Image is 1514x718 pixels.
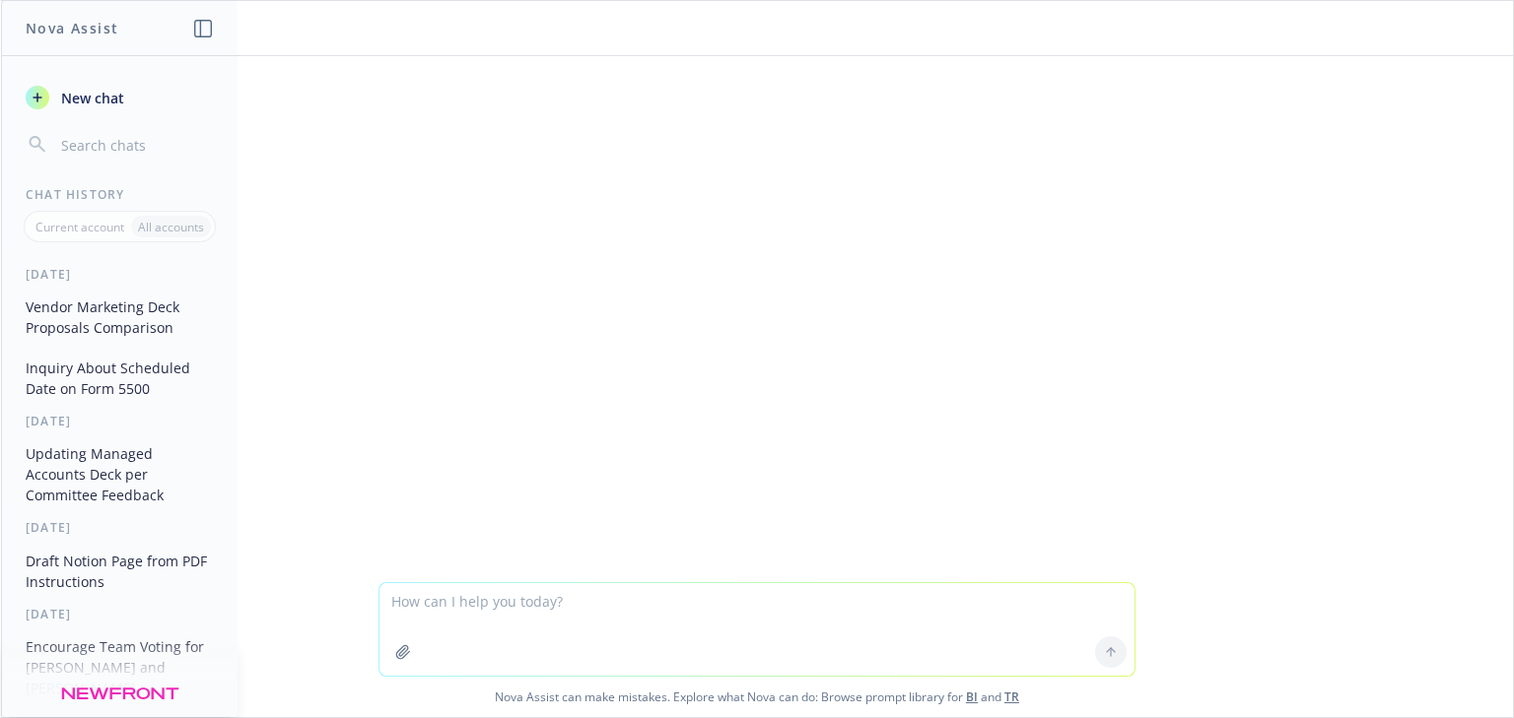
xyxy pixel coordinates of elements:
button: Inquiry About Scheduled Date on Form 5500 [18,352,222,405]
div: [DATE] [2,519,238,536]
a: TR [1004,688,1019,705]
div: Chat History [2,186,238,203]
span: Nova Assist can make mistakes. Explore what Nova can do: Browse prompt library for and [9,677,1505,717]
button: Encourage Team Voting for [PERSON_NAME] and [PERSON_NAME] [18,630,222,704]
button: New chat [18,80,222,115]
button: Updating Managed Accounts Deck per Committee Feedback [18,437,222,511]
p: All accounts [138,219,204,235]
span: New chat [57,88,124,108]
div: [DATE] [2,606,238,622]
h1: Nova Assist [26,18,118,38]
button: Vendor Marketing Deck Proposals Comparison [18,291,222,344]
div: [DATE] [2,413,238,429]
input: Search chats [57,131,214,159]
a: BI [966,688,978,705]
p: Current account [35,219,124,235]
div: [DATE] [2,266,238,283]
button: Draft Notion Page from PDF Instructions [18,545,222,598]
